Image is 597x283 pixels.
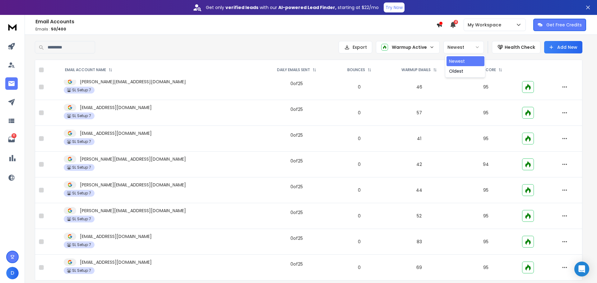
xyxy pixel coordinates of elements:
p: 0 [337,239,381,245]
div: 0 of 25 [290,132,303,138]
p: SL Setup 7 [72,113,91,118]
div: Newest [449,58,465,64]
td: 95 [453,203,518,229]
p: [EMAIL_ADDRESS][DOMAIN_NAME] [80,259,152,265]
p: 0 [337,187,381,193]
p: 0 [337,161,381,167]
td: 42 [385,152,453,177]
td: 95 [453,177,518,203]
p: My Workspace [468,22,504,28]
td: 95 [453,255,518,281]
p: Emails : [35,27,436,32]
span: 50 / 400 [51,26,66,32]
p: BOUNCES [347,67,365,72]
td: 52 [385,203,453,229]
h1: Email Accounts [35,18,436,25]
strong: verified leads [225,4,258,11]
p: WARMUP EMAILS [401,67,431,72]
td: 46 [385,74,453,100]
p: 10 [12,133,16,138]
td: 41 [385,126,453,152]
p: Get only with our starting at $22/mo [206,4,379,11]
p: [EMAIL_ADDRESS][DOMAIN_NAME] [80,130,152,136]
span: D [6,267,19,279]
p: SL Setup 7 [72,242,91,247]
p: Try Now [386,4,403,11]
p: 0 [337,84,381,90]
td: 95 [453,74,518,100]
p: 0 [337,135,381,142]
img: logo [6,21,19,33]
td: 94 [453,152,518,177]
p: [EMAIL_ADDRESS][DOMAIN_NAME] [80,104,152,111]
div: Open Intercom Messenger [574,262,589,276]
td: 95 [453,126,518,152]
p: [PERSON_NAME][EMAIL_ADDRESS][DOMAIN_NAME] [80,79,186,85]
td: 57 [385,100,453,126]
p: [PERSON_NAME][EMAIL_ADDRESS][DOMAIN_NAME] [80,182,186,188]
span: 4 [454,20,458,24]
div: 0 of 25 [290,209,303,216]
p: Get Free Credits [546,22,582,28]
p: [EMAIL_ADDRESS][DOMAIN_NAME] [80,233,152,240]
p: Warmup Active [392,44,427,50]
div: 0 of 25 [290,261,303,267]
p: [PERSON_NAME][EMAIL_ADDRESS][DOMAIN_NAME] [80,156,186,162]
td: 95 [453,100,518,126]
p: [PERSON_NAME][EMAIL_ADDRESS][DOMAIN_NAME] [80,208,186,214]
p: SL Setup 7 [72,165,91,170]
p: SL Setup 7 [72,268,91,273]
button: Add New [544,41,582,53]
div: 0 of 25 [290,235,303,241]
p: DAILY EMAILS SENT [277,67,310,72]
strong: AI-powered Lead Finder, [278,4,336,11]
div: Oldest [449,68,463,74]
div: 0 of 25 [290,80,303,87]
p: SL Setup 7 [72,217,91,221]
button: Newest [443,41,484,53]
p: SL Setup 7 [72,139,91,144]
p: SL Setup 7 [72,191,91,196]
div: EMAIL ACCOUNT NAME [65,67,112,72]
td: 95 [453,229,518,255]
td: 69 [385,255,453,281]
p: 0 [337,264,381,271]
p: 0 [337,110,381,116]
div: 0 of 25 [290,158,303,164]
p: SL Setup 7 [72,88,91,93]
div: 0 of 25 [290,184,303,190]
p: 0 [337,213,381,219]
p: Health Check [505,44,535,50]
div: 0 of 25 [290,106,303,112]
button: Export [339,41,372,53]
td: 83 [385,229,453,255]
td: 44 [385,177,453,203]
